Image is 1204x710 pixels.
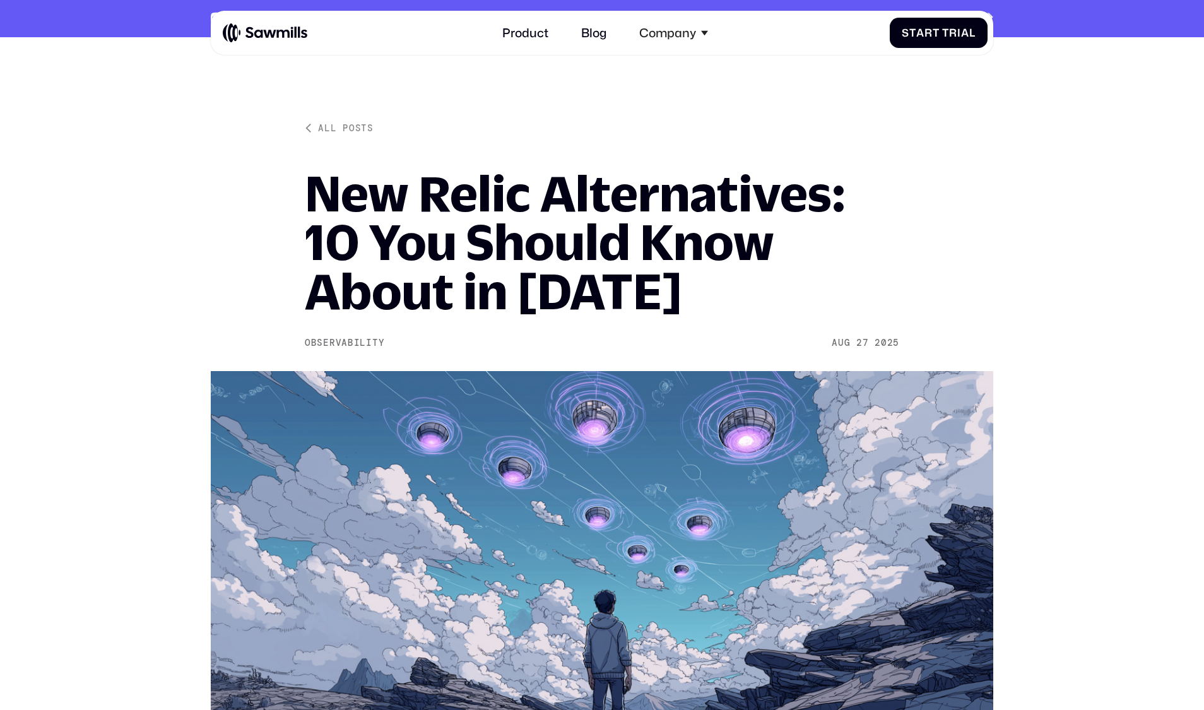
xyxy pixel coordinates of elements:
[572,16,616,49] a: Blog
[916,27,924,39] span: a
[890,18,987,49] a: StartTrial
[969,27,976,39] span: l
[942,27,949,39] span: T
[856,338,868,348] div: 27
[902,27,909,39] span: S
[933,27,940,39] span: t
[949,27,957,39] span: r
[305,338,384,348] div: Observability
[318,122,373,134] div: All posts
[875,338,899,348] div: 2025
[493,16,557,49] a: Product
[630,16,717,49] div: Company
[639,26,696,40] div: Company
[957,27,961,39] span: i
[305,169,899,315] h1: New Relic Alternatives: 10 You Should Know About in [DATE]
[305,122,374,134] a: All posts
[832,338,850,348] div: Aug
[924,27,933,39] span: r
[961,27,969,39] span: a
[909,27,916,39] span: t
